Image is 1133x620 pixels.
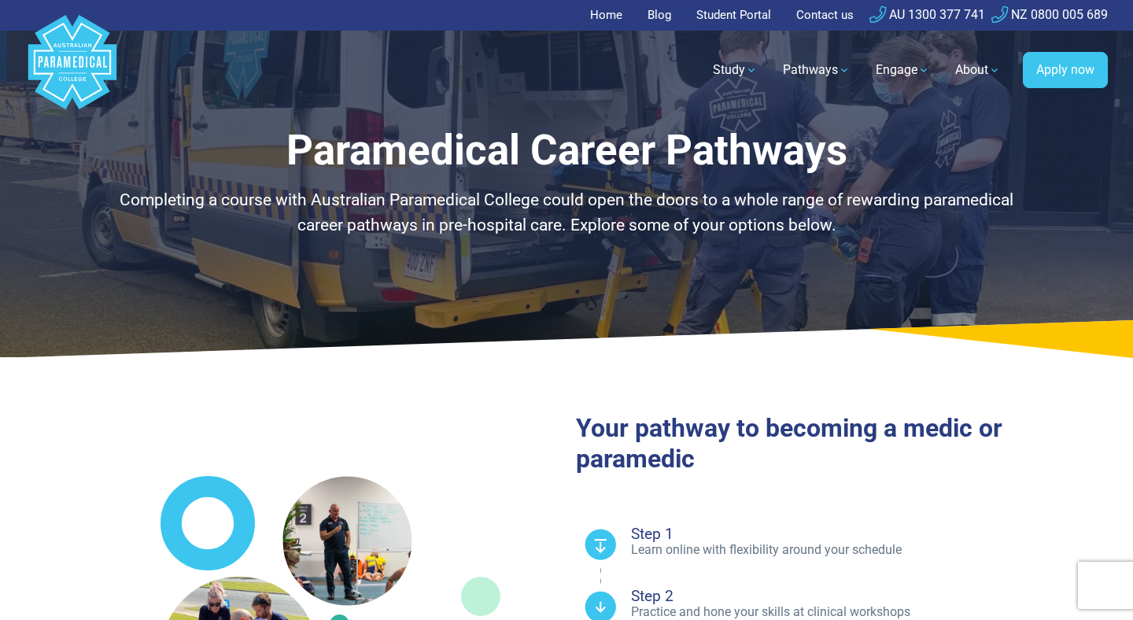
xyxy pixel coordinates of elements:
[866,48,939,92] a: Engage
[631,541,1108,559] p: Learn online with flexibility around your schedule
[1023,52,1108,88] a: Apply now
[106,126,1027,175] h1: Paramedical Career Pathways
[869,7,985,22] a: AU 1300 377 741
[946,48,1010,92] a: About
[631,526,1108,541] h4: Step 1
[703,48,767,92] a: Study
[773,48,860,92] a: Pathways
[631,589,1108,603] h4: Step 2
[991,7,1108,22] a: NZ 0800 005 689
[576,413,1108,474] h2: Your pathway to becoming a medic or paramedic
[106,188,1027,238] p: Completing a course with Australian Paramedical College could open the doors to a whole range of ...
[25,31,120,110] a: Australian Paramedical College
